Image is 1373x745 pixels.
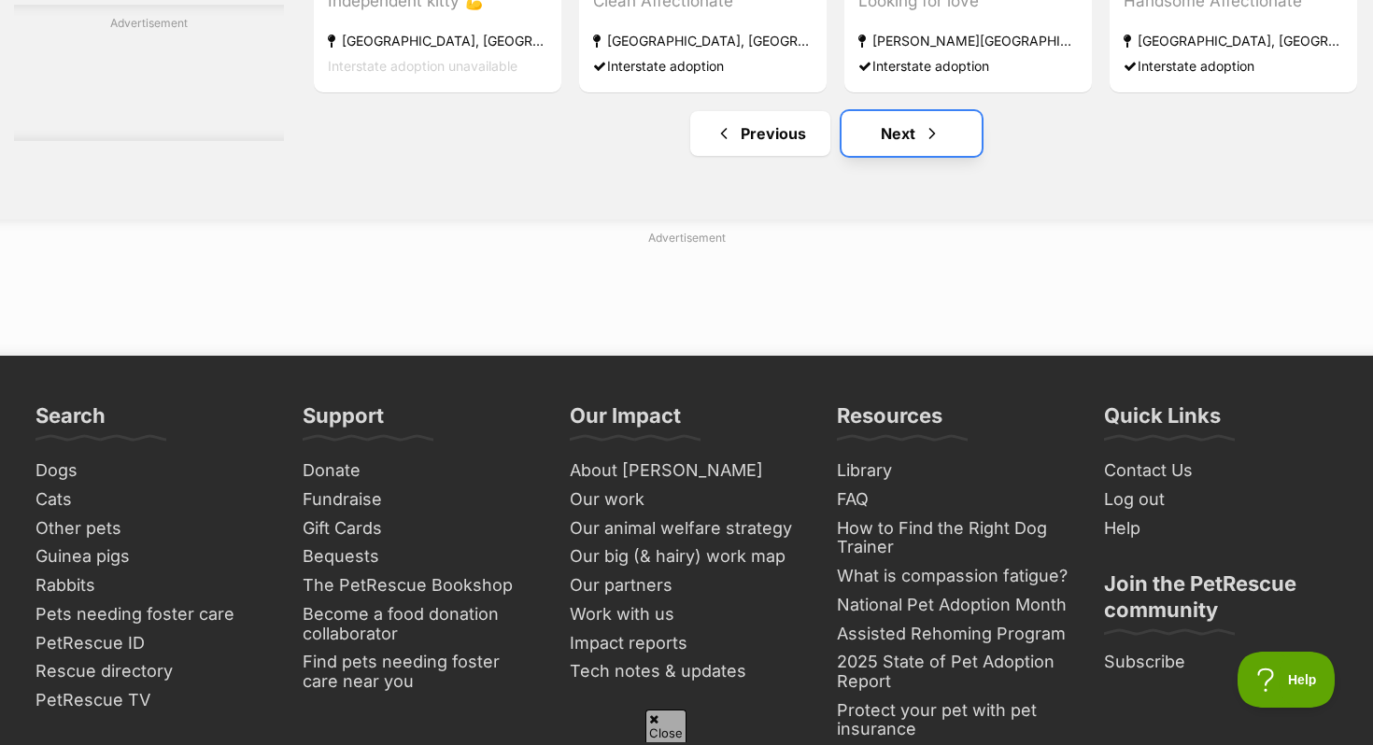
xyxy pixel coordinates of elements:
a: Assisted Rehoming Program [829,620,1078,649]
a: Find pets needing foster care near you [295,648,544,696]
strong: [GEOGRAPHIC_DATA], [GEOGRAPHIC_DATA] [328,28,547,53]
iframe: Help Scout Beacon - Open [1238,652,1336,708]
strong: [GEOGRAPHIC_DATA], [GEOGRAPHIC_DATA] [1124,28,1343,53]
a: Our big (& hairy) work map [562,542,811,571]
h3: Join the PetRescue community [1104,570,1338,634]
a: Our partners [562,571,811,600]
a: PetRescue ID [28,629,276,658]
a: The PetRescue Bookshop [295,571,544,600]
a: Next page [842,111,982,156]
h3: Quick Links [1104,402,1221,440]
h3: Resources [837,402,942,440]
a: Pets needing foster care [28,600,276,629]
a: Work with us [562,600,811,629]
strong: [PERSON_NAME][GEOGRAPHIC_DATA][PERSON_NAME], [GEOGRAPHIC_DATA] [858,28,1078,53]
a: National Pet Adoption Month [829,591,1078,620]
a: PetRescue TV [28,686,276,715]
a: About [PERSON_NAME] [562,457,811,485]
a: Previous page [690,111,830,156]
a: Fundraise [295,485,544,514]
a: Donate [295,457,544,485]
a: Library [829,457,1078,485]
a: Guinea pigs [28,542,276,571]
a: Become a food donation collaborator [295,600,544,648]
a: Protect your pet with pet insurance [829,696,1078,744]
div: Advertisement [14,5,284,141]
a: Dogs [28,457,276,485]
h3: Our Impact [570,402,681,440]
a: Log out [1097,485,1345,514]
div: Interstate adoption [1124,53,1343,78]
div: Interstate adoption [593,53,813,78]
h3: Search [35,402,106,440]
a: Help [1097,514,1345,543]
nav: Pagination [312,111,1359,156]
a: Contact Us [1097,457,1345,485]
a: FAQ [829,485,1078,514]
span: Interstate adoption unavailable [328,58,517,74]
a: 2025 State of Pet Adoption Report [829,648,1078,696]
a: How to Find the Right Dog Trainer [829,514,1078,562]
h3: Support [303,402,384,440]
span: Close [645,710,686,742]
a: Rabbits [28,571,276,600]
a: Cats [28,485,276,514]
a: Bequests [295,542,544,571]
a: Subscribe [1097,648,1345,677]
a: Other pets [28,514,276,543]
a: What is compassion fatigue? [829,562,1078,591]
strong: [GEOGRAPHIC_DATA], [GEOGRAPHIC_DATA] [593,28,813,53]
a: Our animal welfare strategy [562,514,811,543]
a: Tech notes & updates [562,657,811,686]
div: Interstate adoption [858,53,1078,78]
a: Rescue directory [28,657,276,686]
a: Our work [562,485,811,514]
a: Gift Cards [295,514,544,543]
a: Impact reports [562,629,811,658]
